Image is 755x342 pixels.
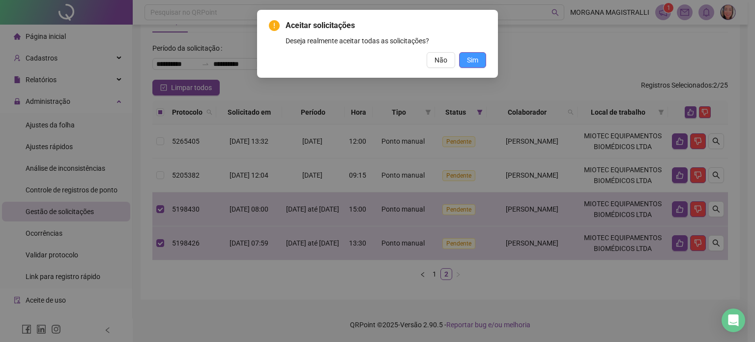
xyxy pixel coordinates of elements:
[427,52,455,68] button: Não
[286,20,486,31] span: Aceitar solicitações
[435,55,447,65] span: Não
[269,20,280,31] span: exclamation-circle
[459,52,486,68] button: Sim
[467,55,478,65] span: Sim
[722,309,745,332] div: Open Intercom Messenger
[286,35,486,46] div: Deseja realmente aceitar todas as solicitações?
